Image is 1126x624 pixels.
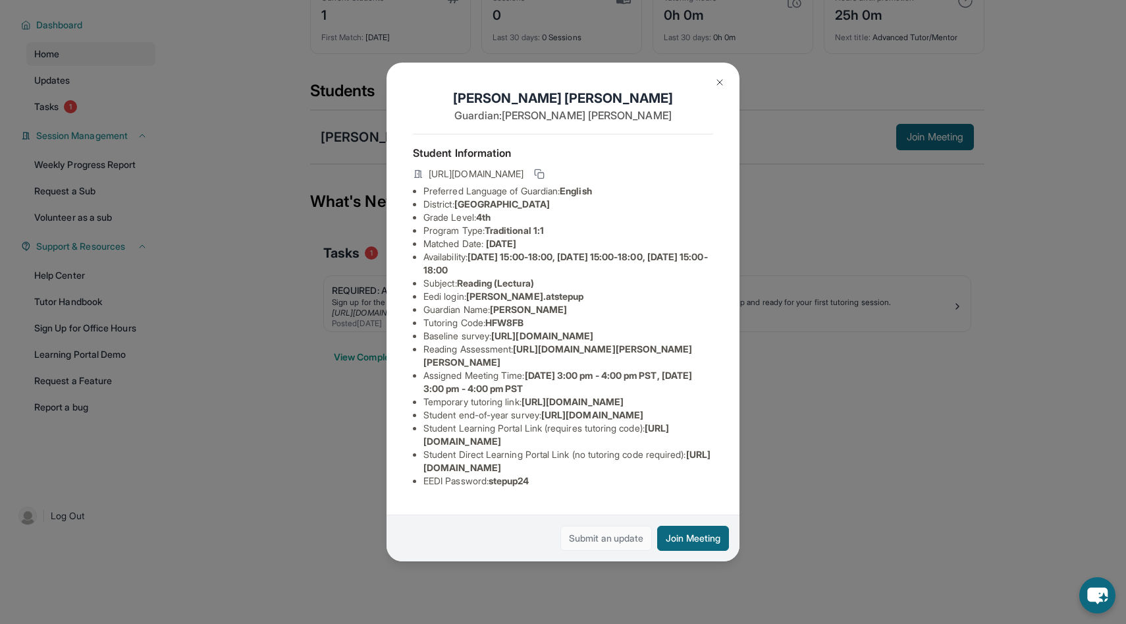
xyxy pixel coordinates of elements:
[560,185,592,196] span: English
[714,77,725,88] img: Close Icon
[423,184,713,198] li: Preferred Language of Guardian:
[489,475,529,486] span: stepup24
[490,304,567,315] span: [PERSON_NAME]
[541,409,643,420] span: [URL][DOMAIN_NAME]
[454,198,550,210] span: [GEOGRAPHIC_DATA]
[429,167,523,181] span: [URL][DOMAIN_NAME]
[413,107,713,123] p: Guardian: [PERSON_NAME] [PERSON_NAME]
[491,330,593,341] span: [URL][DOMAIN_NAME]
[423,224,713,237] li: Program Type:
[423,409,713,422] li: Student end-of-year survey :
[423,329,713,343] li: Baseline survey :
[413,145,713,161] h4: Student Information
[657,526,729,551] button: Join Meeting
[423,343,713,369] li: Reading Assessment :
[413,89,713,107] h1: [PERSON_NAME] [PERSON_NAME]
[423,448,713,474] li: Student Direct Learning Portal Link (no tutoring code required) :
[423,198,713,211] li: District:
[423,422,713,448] li: Student Learning Portal Link (requires tutoring code) :
[423,277,713,290] li: Subject :
[423,251,708,275] span: [DATE] 15:00-18:00, [DATE] 15:00-18:00, [DATE] 15:00-18:00
[423,290,713,303] li: Eedi login :
[423,343,693,368] span: [URL][DOMAIN_NAME][PERSON_NAME][PERSON_NAME]
[476,212,491,223] span: 4th
[457,277,534,289] span: Reading (Lectura)
[485,317,523,328] span: HFW8FB
[423,316,713,329] li: Tutoring Code :
[423,474,713,488] li: EEDI Password :
[423,370,692,394] span: [DATE] 3:00 pm - 4:00 pm PST, [DATE] 3:00 pm - 4:00 pm PST
[423,211,713,224] li: Grade Level:
[423,395,713,409] li: Temporary tutoring link :
[522,396,624,407] span: [URL][DOMAIN_NAME]
[1079,577,1115,613] button: chat-button
[423,250,713,277] li: Availability:
[423,303,713,316] li: Guardian Name :
[531,166,547,182] button: Copy link
[423,369,713,395] li: Assigned Meeting Time :
[560,526,652,551] a: Submit an update
[485,225,544,236] span: Traditional 1:1
[423,237,713,250] li: Matched Date:
[466,291,584,302] span: [PERSON_NAME].atstepup
[486,238,516,249] span: [DATE]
